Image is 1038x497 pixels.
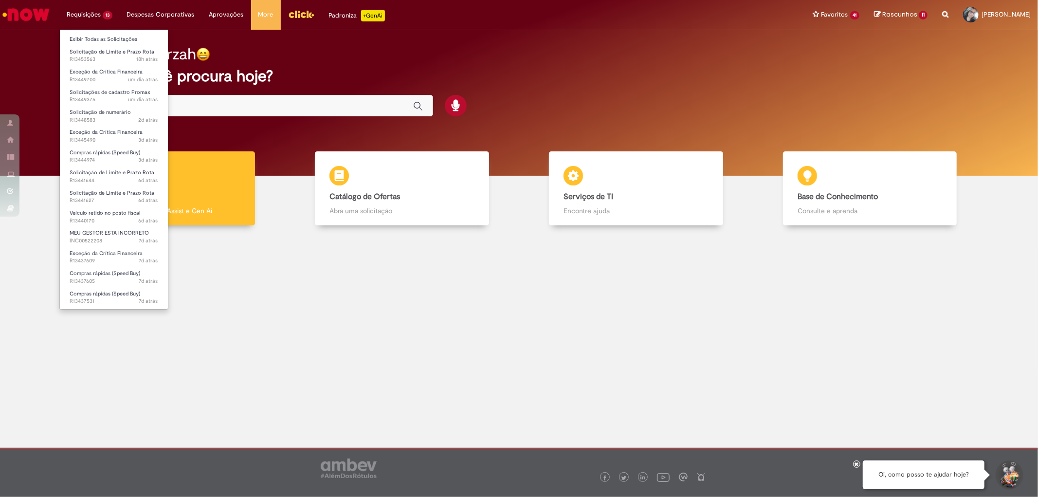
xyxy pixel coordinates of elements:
[60,268,168,286] a: Aberto R13437605 : Compras rápidas (Speed Buy)
[863,460,984,489] div: Oi, como posso te ajudar hoje?
[70,89,150,96] span: Solicitações de cadastro Promax
[70,55,158,63] span: R13453563
[679,473,688,481] img: logo_footer_workplace.png
[139,237,158,244] span: 7d atrás
[128,76,158,83] time: 26/08/2025 16:51:13
[196,47,210,61] img: happy-face.png
[70,109,131,116] span: Solicitação de numerário
[127,10,195,19] span: Despesas Corporativas
[288,7,314,21] img: click_logo_yellow_360x200.png
[519,151,753,226] a: Serviços de TI Encontre ajuda
[60,167,168,185] a: Aberto R13441644 : Solicitação de Limite e Prazo Rota
[139,156,158,164] time: 25/08/2025 15:27:44
[798,192,878,202] b: Base de Conhecimento
[70,189,154,197] span: Solicitação de Limite e Prazo Rota
[602,476,607,480] img: logo_footer_facebook.png
[821,10,848,19] span: Favoritos
[103,11,112,19] span: 13
[753,151,987,226] a: Base de Conhecimento Consulte e aprenda
[321,459,377,478] img: logo_footer_ambev_rotulo_gray.png
[657,471,670,483] img: logo_footer_youtube.png
[70,48,154,55] span: Solicitação de Limite e Prazo Rota
[60,47,168,65] a: Aberto R13453563 : Solicitação de Limite e Prazo Rota
[70,76,158,84] span: R13449700
[564,192,613,202] b: Serviços de TI
[361,10,385,21] p: +GenAi
[139,277,158,285] span: 7d atrás
[139,136,158,144] time: 25/08/2025 16:39:30
[139,136,158,144] span: 3d atrás
[128,76,158,83] span: um dia atrás
[564,206,708,216] p: Encontre ajuda
[70,229,149,237] span: MEU GESTOR ESTA INCORRETO
[994,460,1023,490] button: Iniciar Conversa de Suporte
[128,96,158,103] span: um dia atrás
[139,297,158,305] span: 7d atrás
[70,68,143,75] span: Exceção da Crítica Financeira
[60,127,168,145] a: Aberto R13445490 : Exceção da Crítica Financeira
[70,250,143,257] span: Exceção da Crítica Financeira
[51,151,285,226] a: Tirar dúvidas Tirar dúvidas com Lupi Assist e Gen Ai
[70,96,158,104] span: R13449375
[70,270,140,277] span: Compras rápidas (Speed Buy)
[139,257,158,264] span: 7d atrás
[621,476,626,480] img: logo_footer_twitter.png
[70,277,158,285] span: R13437605
[139,116,158,124] span: 2d atrás
[70,136,158,144] span: R13445490
[139,197,158,204] span: 6d atrás
[139,116,158,124] time: 26/08/2025 14:18:08
[329,206,474,216] p: Abra uma solicitação
[139,217,158,224] time: 22/08/2025 14:32:31
[139,257,158,264] time: 21/08/2025 16:59:03
[139,177,158,184] time: 23/08/2025 09:04:55
[60,87,168,105] a: Aberto R13449375 : Solicitações de cadastro Promax
[697,473,706,481] img: logo_footer_naosei.png
[139,156,158,164] span: 3d atrás
[137,55,158,63] span: 18h atrás
[798,206,942,216] p: Consulte e aprenda
[882,10,917,19] span: Rascunhos
[1,5,51,24] img: ServiceNow
[60,228,168,246] a: Aberto INC00522208 : MEU GESTOR ESTA INCORRETO
[70,156,158,164] span: R13444974
[60,34,168,45] a: Exibir Todas as Solicitações
[329,192,400,202] b: Catálogo de Ofertas
[70,290,140,297] span: Compras rápidas (Speed Buy)
[60,289,168,307] a: Aberto R13437531 : Compras rápidas (Speed Buy)
[70,209,140,217] span: Veículo retido no posto fiscal
[60,188,168,206] a: Aberto R13441627 : Solicitação de Limite e Prazo Rota
[919,11,928,19] span: 11
[139,277,158,285] time: 21/08/2025 16:58:43
[329,10,385,21] div: Padroniza
[139,297,158,305] time: 21/08/2025 16:48:11
[70,257,158,265] span: R13437609
[70,217,158,225] span: R13440170
[209,10,244,19] span: Aprovações
[874,10,928,19] a: Rascunhos
[139,217,158,224] span: 6d atrás
[137,55,158,63] time: 27/08/2025 16:26:35
[70,129,143,136] span: Exceção da Crítica Financeira
[70,237,158,245] span: INC00522208
[850,11,860,19] span: 41
[70,197,158,204] span: R13441627
[139,177,158,184] span: 6d atrás
[70,149,140,156] span: Compras rápidas (Speed Buy)
[67,10,101,19] span: Requisições
[139,197,158,204] time: 23/08/2025 08:55:05
[60,107,168,125] a: Aberto R13448583 : Solicitação de numerário
[640,475,645,481] img: logo_footer_linkedin.png
[60,248,168,266] a: Aberto R13437609 : Exceção da Crítica Financeira
[285,151,519,226] a: Catálogo de Ofertas Abra uma solicitação
[258,10,273,19] span: More
[70,169,154,176] span: Solicitação de Limite e Prazo Rota
[70,177,158,184] span: R13441644
[128,96,158,103] time: 26/08/2025 16:11:25
[982,10,1031,18] span: [PERSON_NAME]
[60,208,168,226] a: Aberto R13440170 : Veículo retido no posto fiscal
[59,29,168,310] ul: Requisições
[90,68,948,85] h2: O que você procura hoje?
[60,67,168,85] a: Aberto R13449700 : Exceção da Crítica Financeira
[139,237,158,244] time: 21/08/2025 17:50:57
